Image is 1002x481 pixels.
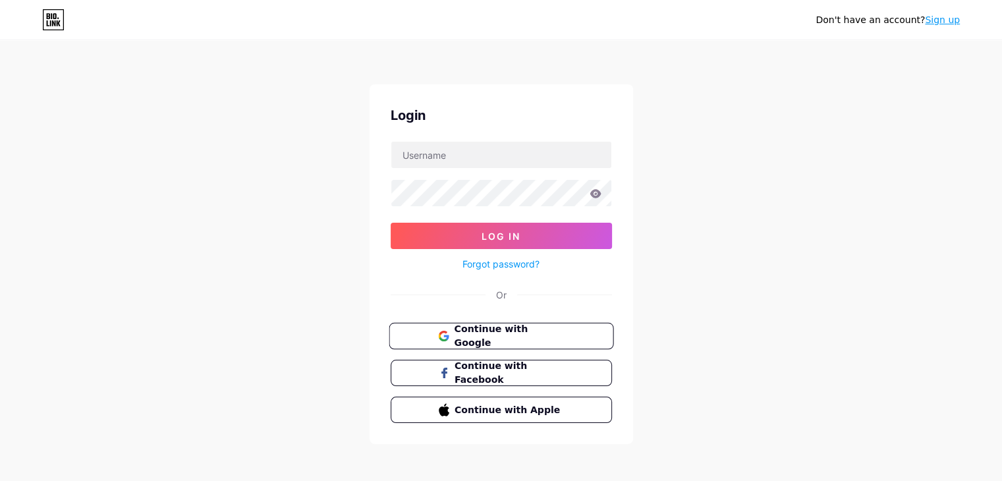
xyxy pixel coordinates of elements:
[391,142,611,168] input: Username
[391,360,612,386] button: Continue with Facebook
[482,231,520,242] span: Log In
[496,288,507,302] div: Or
[462,257,540,271] a: Forgot password?
[455,359,563,387] span: Continue with Facebook
[391,397,612,423] button: Continue with Apple
[925,14,960,25] a: Sign up
[391,105,612,125] div: Login
[391,323,612,349] a: Continue with Google
[389,323,613,350] button: Continue with Google
[816,13,960,27] div: Don't have an account?
[455,403,563,417] span: Continue with Apple
[391,223,612,249] button: Log In
[454,322,564,351] span: Continue with Google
